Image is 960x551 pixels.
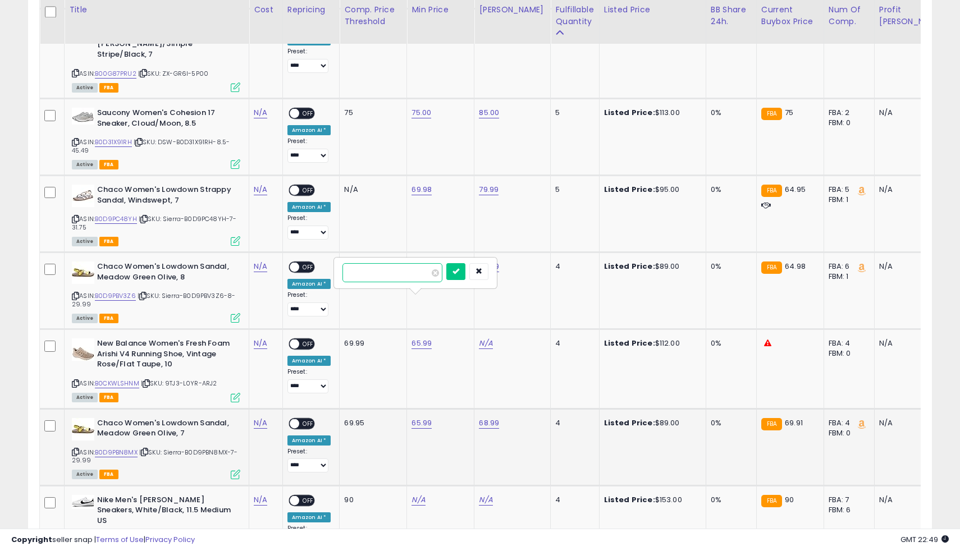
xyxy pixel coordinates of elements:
[412,494,425,506] a: N/A
[287,448,331,473] div: Preset:
[95,214,137,224] a: B0D9PC48YH
[254,417,267,429] a: N/A
[555,4,594,27] div: Fulfillable Quantity
[711,338,748,348] div: 0%
[95,137,132,147] a: B0D31X91RH
[11,535,195,545] div: seller snap | |
[99,160,118,169] span: FBA
[99,314,118,323] span: FBA
[785,261,806,272] span: 64.98
[254,4,278,16] div: Cost
[287,368,331,393] div: Preset:
[99,393,118,402] span: FBA
[72,418,240,478] div: ASIN:
[72,185,94,207] img: 31UYwqZceJL._SL40_.jpg
[761,261,782,274] small: FBA
[479,338,492,349] a: N/A
[72,261,240,322] div: ASIN:
[72,291,236,308] span: | SKU: Sierra-B0D9PBV3Z6-8-29.99
[829,118,866,128] div: FBM: 0
[879,108,942,118] div: N/A
[287,48,331,73] div: Preset:
[829,4,870,27] div: Num of Comp.
[344,495,398,505] div: 90
[785,494,794,505] span: 90
[829,505,866,515] div: FBM: 6
[829,272,866,282] div: FBM: 1
[72,137,230,154] span: | SKU: DSW-B0D31X91RH-8.5-45.49
[829,108,866,118] div: FBA: 2
[72,160,98,169] span: All listings currently available for purchase on Amazon
[604,261,697,272] div: $89.00
[555,261,590,272] div: 4
[11,534,52,545] strong: Copyright
[72,338,240,401] div: ASIN:
[344,108,398,118] div: 75
[479,494,492,506] a: N/A
[711,261,748,272] div: 0%
[97,338,234,373] b: New Balance Women's Fresh Foam Arishi V4 Running Shoe, Vintage Rose/Flat Taupe, 10
[72,448,238,465] span: | SKU: Sierra-B0D9PBN8MX-7-29.99
[72,237,98,246] span: All listings currently available for purchase on Amazon
[287,512,331,522] div: Amazon AI *
[254,494,267,506] a: N/A
[99,83,118,93] span: FBA
[97,261,234,285] b: Chaco Women's Lowdown Sandal, Meadow Green Olive, 8
[299,263,317,272] span: OFF
[829,185,866,195] div: FBA: 5
[287,137,331,163] div: Preset:
[72,83,98,93] span: All listings currently available for purchase on Amazon
[344,338,398,348] div: 69.99
[72,18,240,91] div: ASIN:
[604,4,701,16] div: Listed Price
[72,314,98,323] span: All listings currently available for purchase on Amazon
[604,338,655,348] b: Listed Price:
[344,4,402,27] div: Comp. Price Threshold
[761,185,782,197] small: FBA
[900,534,949,545] span: 2025-09-17 22:49 GMT
[604,417,655,428] b: Listed Price:
[479,184,499,195] a: 79.99
[604,418,697,428] div: $89.00
[711,108,748,118] div: 0%
[479,107,499,118] a: 85.00
[879,185,942,195] div: N/A
[287,125,331,135] div: Amazon AI *
[829,418,866,428] div: FBA: 4
[555,338,590,348] div: 4
[344,185,398,195] div: N/A
[254,338,267,349] a: N/A
[72,470,98,479] span: All listings currently available for purchase on Amazon
[711,185,748,195] div: 0%
[604,261,655,272] b: Listed Price:
[299,419,317,428] span: OFF
[604,184,655,195] b: Listed Price:
[761,495,782,507] small: FBA
[72,108,94,125] img: 31plBTMWQ0L._SL40_.jpg
[829,195,866,205] div: FBM: 1
[287,435,331,446] div: Amazon AI *
[72,393,98,402] span: All listings currently available for purchase on Amazon
[829,495,866,505] div: FBA: 7
[412,338,432,349] a: 65.99
[879,338,942,348] div: N/A
[761,108,782,120] small: FBA
[604,108,697,118] div: $113.00
[254,261,267,272] a: N/A
[97,185,234,208] b: Chaco Women's Lowdown Strappy Sandal, Windswept, 7
[299,186,317,195] span: OFF
[287,4,335,16] div: Repricing
[95,291,136,301] a: B0D9PBV3Z6
[879,4,946,27] div: Profit [PERSON_NAME]
[254,107,267,118] a: N/A
[761,418,782,430] small: FBA
[95,379,139,388] a: B0CKWLSHNM
[72,214,237,231] span: | SKU: Sierra-B0D9PC48YH-7-31.75
[761,4,819,27] div: Current Buybox Price
[72,185,240,245] div: ASIN:
[479,4,546,16] div: [PERSON_NAME]
[879,495,942,505] div: N/A
[96,534,144,545] a: Terms of Use
[95,448,138,457] a: B0D9PBN8MX
[829,428,866,438] div: FBM: 0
